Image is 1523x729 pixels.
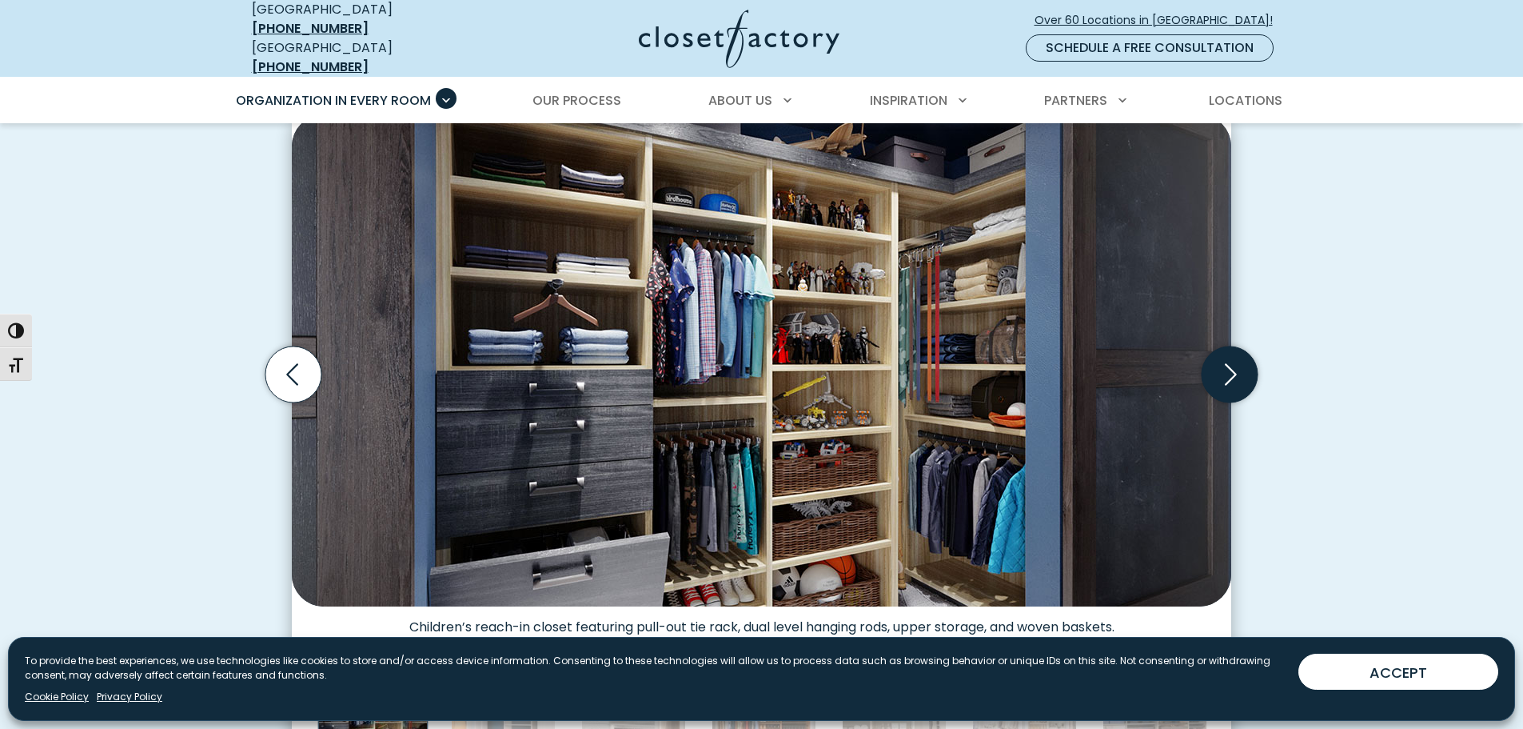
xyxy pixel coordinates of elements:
span: Organization in Every Room [236,91,431,110]
div: [GEOGRAPHIC_DATA] [252,38,484,77]
span: Inspiration [870,91,947,110]
a: Schedule a Free Consultation [1026,34,1274,62]
p: To provide the best experiences, we use technologies like cookies to store and/or access device i... [25,654,1286,683]
img: Closet Factory Logo [639,10,839,68]
span: Partners [1044,91,1107,110]
nav: Primary Menu [225,78,1299,123]
button: Next slide [1195,340,1264,409]
a: [PHONE_NUMBER] [252,19,369,38]
button: Previous slide [259,340,328,409]
button: ACCEPT [1298,654,1498,690]
span: Locations [1209,91,1282,110]
span: Over 60 Locations in [GEOGRAPHIC_DATA]! [1035,12,1286,29]
span: About Us [708,91,772,110]
a: Over 60 Locations in [GEOGRAPHIC_DATA]! [1034,6,1286,34]
img: Children's clothing in reach-in closet featuring pull-out tie rack, dual level hanging rods, uppe... [292,114,1231,607]
a: [PHONE_NUMBER] [252,58,369,76]
span: Our Process [532,91,621,110]
a: Cookie Policy [25,690,89,704]
a: Privacy Policy [97,690,162,704]
figcaption: Children’s reach-in closet featuring pull-out tie rack, dual level hanging rods, upper storage, a... [292,607,1231,635]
